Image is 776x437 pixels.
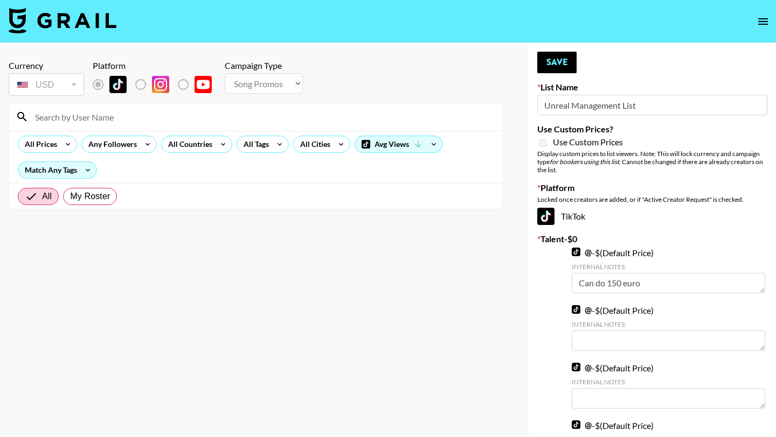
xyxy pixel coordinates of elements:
div: All Prices [18,136,59,152]
div: Internal Notes: [572,378,765,386]
textarea: Can do 150 euro [572,273,765,293]
div: TikTok [537,208,767,225]
a: @ [572,362,592,372]
button: open drawer [752,11,774,32]
label: Platform [537,182,767,193]
div: Any Followers [82,136,139,152]
div: All Tags [237,136,271,152]
em: for bookers using this list [550,158,619,166]
label: Use Custom Prices? [537,124,767,135]
div: Locked once creators are added, or if "Active Creator Request" is checked. [537,195,767,203]
div: Avg Views [355,136,442,152]
img: TikTok [109,76,127,93]
div: - $ (Default Price) [572,246,765,293]
div: All Countries [162,136,214,152]
div: Match Any Tags [18,162,96,178]
img: YouTube [195,76,212,93]
label: List Name [537,82,767,93]
div: Campaign Type [225,60,303,71]
img: Instagram [152,76,169,93]
a: @ [572,419,592,430]
img: TikTok [572,305,580,314]
div: All Cities [294,136,332,152]
div: - $ (Default Price) [572,304,765,351]
div: - $ (Default Price) [572,362,765,408]
a: @ [572,304,592,315]
img: TikTok [572,248,580,256]
div: USD [11,75,82,94]
span: My Roster [70,190,110,203]
img: TikTok [537,208,555,225]
div: Currency [9,60,84,71]
span: All [42,190,52,203]
span: Use Custom Prices [553,137,623,147]
div: Internal Notes: [572,263,765,271]
a: @ [572,246,592,257]
input: Search by User Name [29,108,496,125]
div: Display custom prices to list viewers. Note: This will lock currency and campaign type . Cannot b... [537,150,767,174]
div: Platform [93,60,220,71]
div: Remove selected talent to change platforms [93,73,220,96]
img: TikTok [572,363,580,371]
div: Internal Notes: [572,320,765,328]
div: Remove selected talent to change your currency [9,71,84,98]
img: TikTok [572,420,580,429]
img: Grail Talent [9,8,116,33]
button: Save [537,52,577,73]
label: Talent - $ 0 [537,234,767,244]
